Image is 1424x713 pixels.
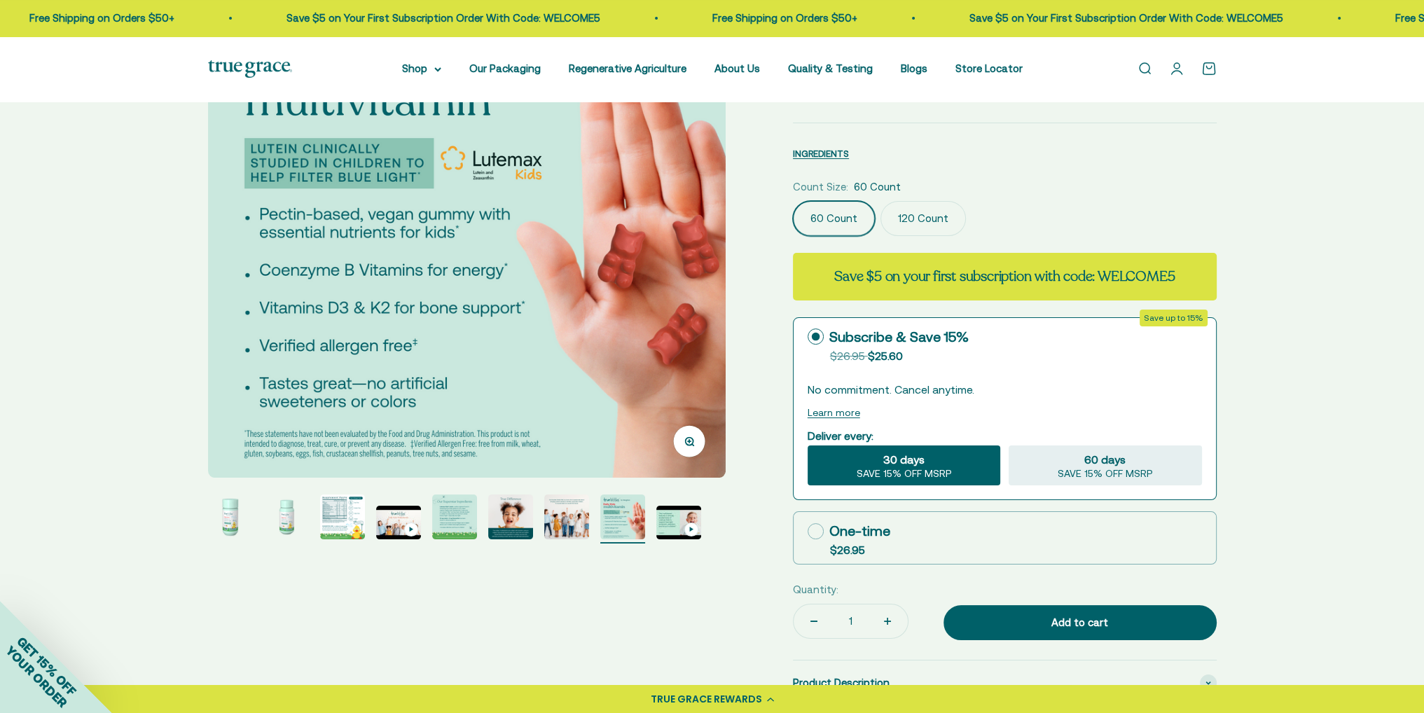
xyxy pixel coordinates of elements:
[651,692,762,707] div: TRUE GRACE REWARDS
[432,494,477,539] img: True Littles® Daily Kids Multivitamin
[402,60,441,77] summary: Shop
[793,148,849,159] span: INGREDIENTS
[867,604,908,638] button: Increase quantity
[208,494,253,544] button: Go to item 1
[793,674,890,691] span: Product Description
[794,604,834,638] button: Decrease quantity
[264,494,309,539] img: True Littles® Daily Kids Multivitamin
[569,62,686,74] a: Regenerative Agriculture
[320,494,365,539] img: True Littles® Daily Kids Multivitamin
[600,494,645,544] button: Go to item 8
[376,506,421,544] button: Go to item 4
[544,494,589,544] button: Go to item 7
[714,62,760,74] a: About Us
[600,494,645,539] img: True Littles® Daily Kids Multivitamin
[544,494,589,539] img: True Littles® Daily Kids Multivitamin
[269,10,583,27] p: Save $5 on Your First Subscription Order With Code: WELCOME5
[656,506,701,544] button: Go to item 9
[488,494,533,539] img: True Littles® Daily Kids Multivitamin
[12,12,157,24] a: Free Shipping on Orders $50+
[793,145,849,162] button: INGREDIENTS
[901,62,927,74] a: Blogs
[793,660,1217,705] summary: Product Description
[208,494,253,539] img: True Littles® Daily Kids Multivitamin
[432,494,477,544] button: Go to item 5
[14,633,79,698] span: GET 15% OFF
[469,62,541,74] a: Our Packaging
[264,494,309,544] button: Go to item 2
[955,62,1023,74] a: Store Locator
[488,494,533,544] button: Go to item 6
[943,605,1217,640] button: Add to cart
[834,267,1175,286] strong: Save $5 on your first subscription with code: WELCOME5
[972,614,1189,631] div: Add to cart
[320,494,365,544] button: Go to item 3
[695,12,840,24] a: Free Shipping on Orders $50+
[793,179,848,195] legend: Count Size:
[952,10,1266,27] p: Save $5 on Your First Subscription Order With Code: WELCOME5
[788,62,873,74] a: Quality & Testing
[793,581,838,598] label: Quantity:
[3,643,70,710] span: YOUR ORDER
[854,179,901,195] span: 60 Count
